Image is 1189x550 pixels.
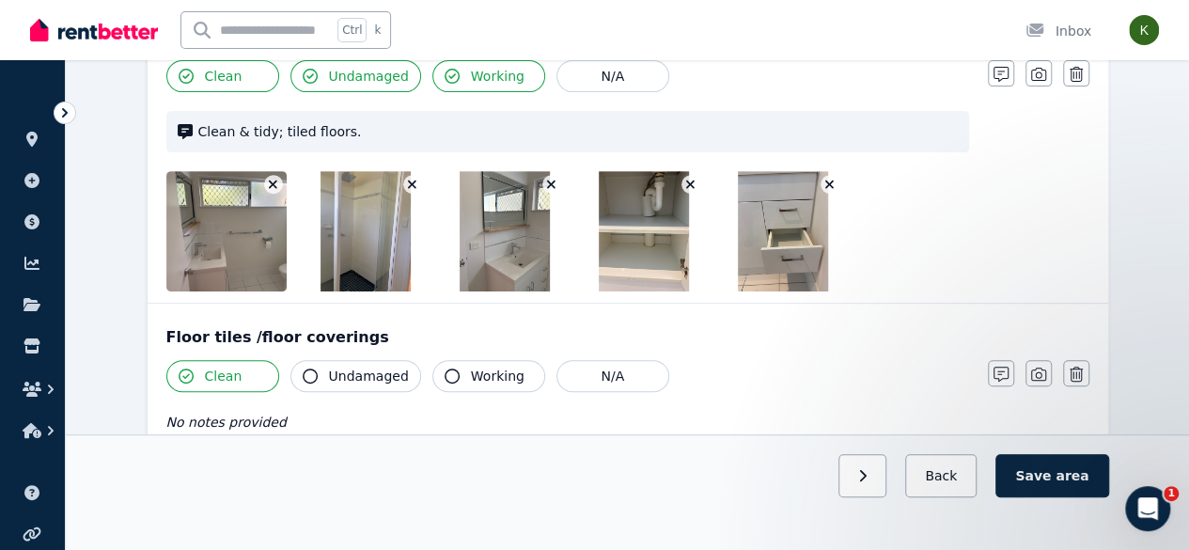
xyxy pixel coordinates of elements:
[205,67,242,86] span: Clean
[1129,15,1159,45] img: kaletsch@hotmail.com
[166,415,287,430] span: No notes provided
[1125,486,1170,531] iframe: Intercom live chat
[30,16,158,44] img: RentBetter
[905,454,977,497] button: Back
[995,454,1108,497] button: Save area
[329,67,409,86] span: Undamaged
[1164,486,1179,501] span: 1
[471,367,524,385] span: Working
[166,360,279,392] button: Clean
[166,60,279,92] button: Clean
[205,367,242,385] span: Clean
[1025,22,1091,40] div: Inbox
[738,171,828,291] img: image.jpg
[329,367,409,385] span: Undamaged
[198,122,958,141] span: Clean & tidy; tiled floors.
[166,326,1089,349] div: Floor tiles /floor coverings
[321,171,411,291] img: image.jpg
[290,60,421,92] button: Undamaged
[374,23,381,38] span: k
[471,67,524,86] span: Working
[432,360,545,392] button: Working
[166,171,327,291] img: image.jpg
[1056,466,1088,485] span: area
[556,60,669,92] button: N/A
[337,18,367,42] span: Ctrl
[599,171,689,291] img: image.jpg
[460,171,550,291] img: image.jpg
[432,60,545,92] button: Working
[290,360,421,392] button: Undamaged
[556,360,669,392] button: N/A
